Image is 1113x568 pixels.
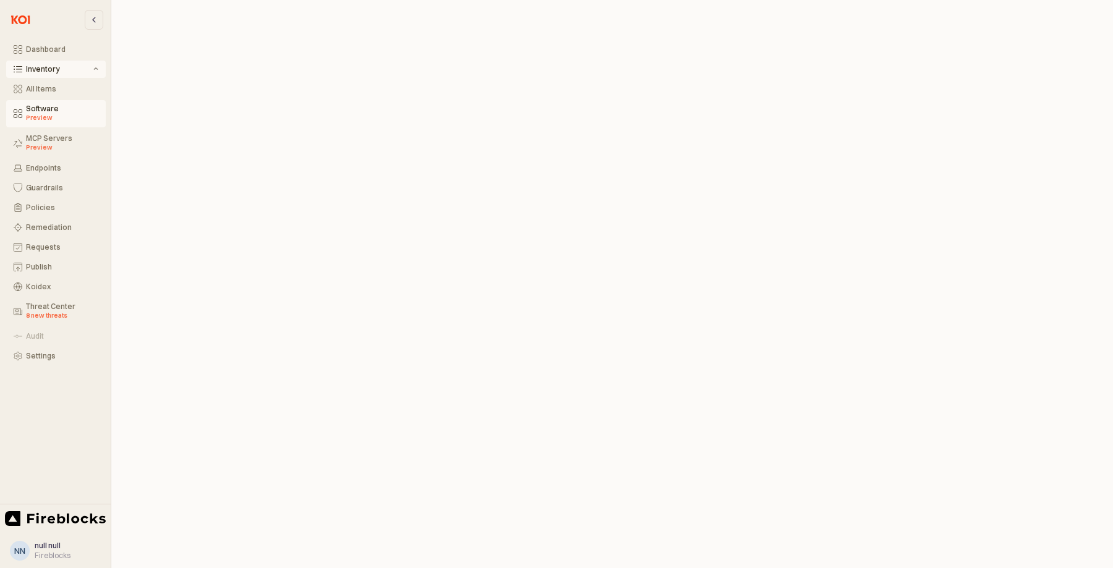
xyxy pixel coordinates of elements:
button: Threat Center [6,298,106,325]
div: nn [14,545,25,557]
button: Koidex [6,278,106,295]
div: 8 new threats [26,311,98,321]
div: Inventory [26,65,91,74]
button: Software [6,100,106,127]
button: Publish [6,258,106,276]
button: Remediation [6,219,106,236]
div: Preview [26,113,98,123]
div: Settings [26,352,98,360]
button: All Items [6,80,106,98]
div: Threat Center [26,302,98,321]
button: Inventory [6,61,106,78]
button: MCP Servers [6,130,106,157]
button: Settings [6,347,106,365]
div: All Items [26,85,98,93]
button: Audit [6,328,106,345]
div: Preview [26,143,98,153]
span: null null [35,541,61,550]
div: Fireblocks [35,551,70,561]
div: Requests [26,243,98,252]
div: Audit [26,332,98,341]
div: Software [26,104,98,123]
div: Koidex [26,282,98,291]
div: Policies [26,203,98,212]
button: Dashboard [6,41,106,58]
div: Dashboard [26,45,98,54]
button: Requests [6,239,106,256]
div: MCP Servers [26,134,98,153]
button: nn [10,541,30,561]
div: Remediation [26,223,98,232]
button: Guardrails [6,179,106,197]
button: Endpoints [6,159,106,177]
div: Publish [26,263,98,271]
div: Endpoints [26,164,98,172]
div: Guardrails [26,184,98,192]
button: Policies [6,199,106,216]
